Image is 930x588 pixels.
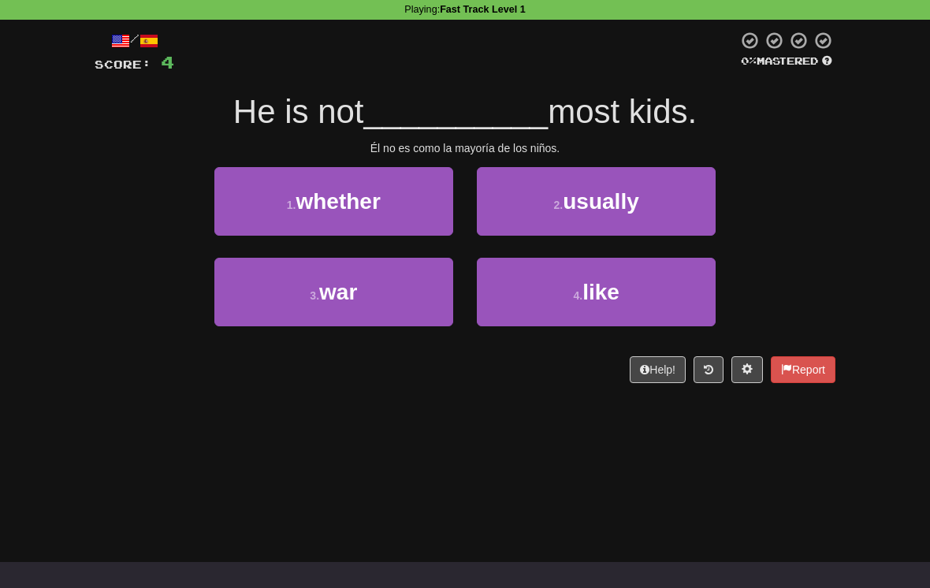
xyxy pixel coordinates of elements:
span: war [319,280,357,304]
span: 4 [161,52,174,72]
div: Él no es como la mayoría de los niños. [95,140,835,156]
small: 1 . [287,199,296,211]
span: like [582,280,619,304]
button: Round history (alt+y) [694,356,724,383]
span: He is not [233,93,364,130]
strong: Fast Track Level 1 [440,4,526,15]
button: 3.war [214,258,453,326]
div: / [95,31,174,50]
button: 1.whether [214,167,453,236]
span: whether [296,189,380,214]
button: 4.like [477,258,716,326]
button: Help! [630,356,686,383]
span: Score: [95,58,151,71]
span: 0 % [741,54,757,67]
span: usually [563,189,638,214]
small: 3 . [310,289,319,302]
small: 4 . [573,289,582,302]
div: Mastered [738,54,835,69]
small: 2 . [554,199,564,211]
button: 2.usually [477,167,716,236]
button: Report [771,356,835,383]
span: most kids. [548,93,697,130]
span: __________ [364,93,549,130]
